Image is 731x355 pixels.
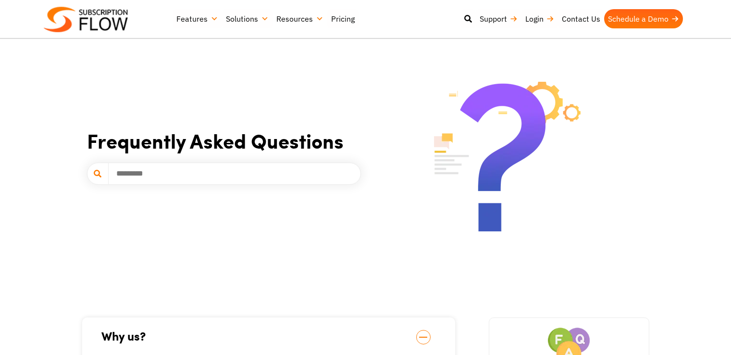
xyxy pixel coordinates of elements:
a: Solutions [222,9,273,28]
a: Contact Us [558,9,604,28]
span: Why us? [101,327,436,345]
a: Resources [273,9,327,28]
a: Schedule a Demo [604,9,683,28]
a: Pricing [327,9,359,28]
h1: Frequently Asked Questions [87,128,361,153]
a: Support [476,9,521,28]
a: Login [521,9,558,28]
img: faq-icon [434,82,581,231]
img: Subscriptionflow [44,7,128,32]
a: Features [173,9,222,28]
